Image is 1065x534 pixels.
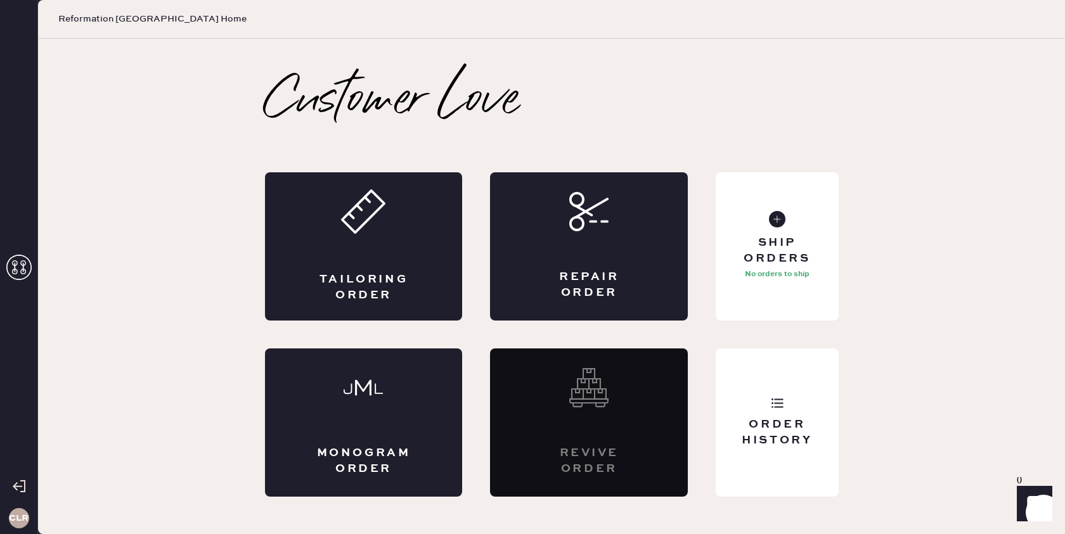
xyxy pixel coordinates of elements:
[490,348,688,497] div: Interested? Contact us at care@hemster.co
[58,13,247,25] span: Reformation [GEOGRAPHIC_DATA] Home
[726,235,828,267] div: Ship Orders
[316,272,412,303] div: Tailoring Order
[1005,477,1059,531] iframe: Front Chat
[541,269,637,301] div: Repair Order
[541,445,637,477] div: Revive order
[9,514,29,523] h3: CLR
[726,417,828,448] div: Order History
[316,445,412,477] div: Monogram Order
[265,76,519,127] h2: Customer Love
[745,267,810,282] p: No orders to ship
